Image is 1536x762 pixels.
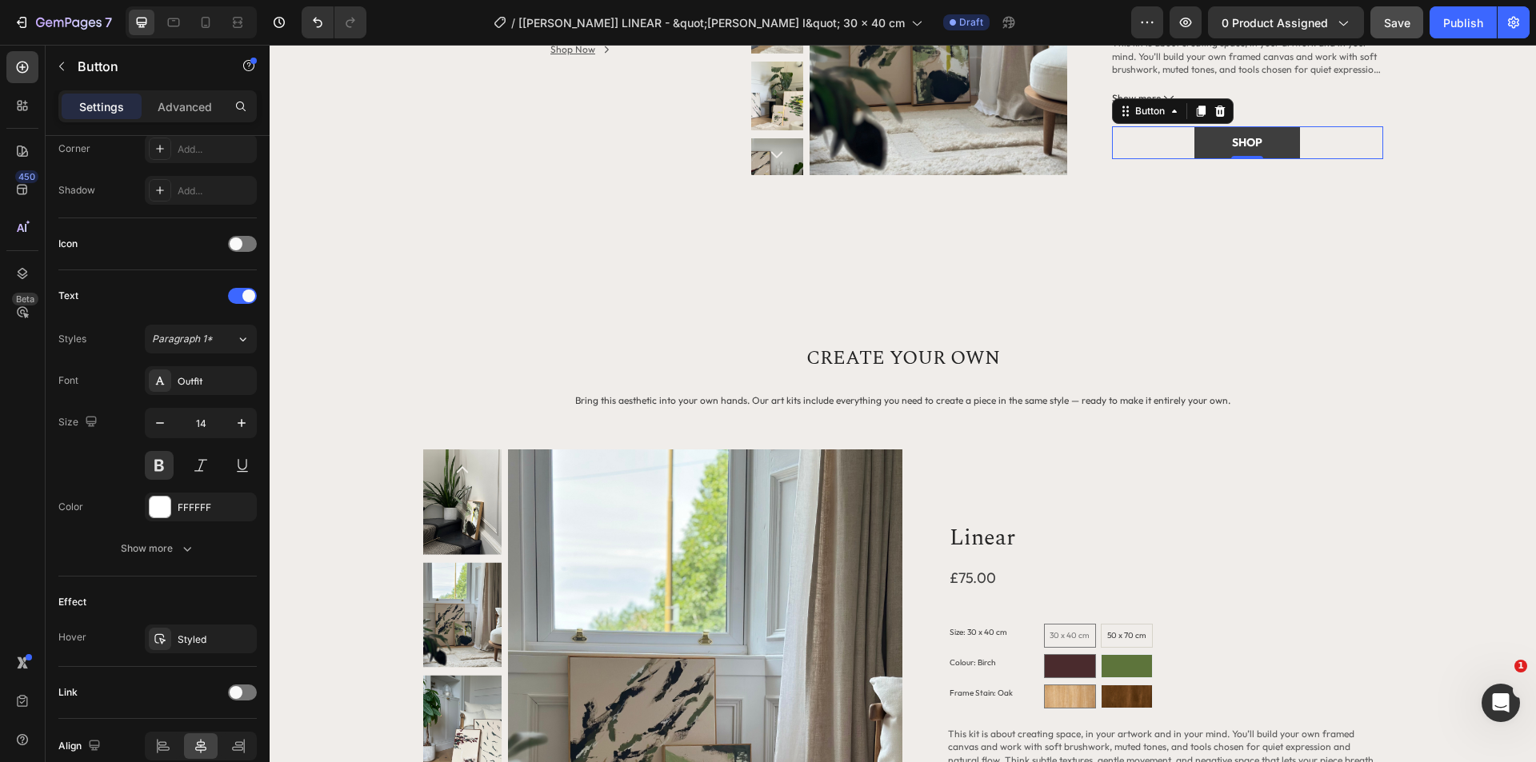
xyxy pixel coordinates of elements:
[499,102,515,118] button: Carousel Next Arrow
[842,45,891,62] span: Show more
[838,585,877,596] span: 50 x 70 cm
[925,82,1030,114] button: <p>SHOP</p>
[1430,6,1497,38] button: Publish
[78,57,214,76] p: Button
[862,59,898,74] div: Button
[678,519,728,548] div: £75.00
[158,98,212,115] p: Advanced
[306,349,961,361] span: Bring this aesthetic into your own hands. Our art kits include everything you need to create a pi...
[58,237,78,251] div: Icon
[678,683,1114,723] p: This kit is about creating space, in your artwork and in your mind. You’ll build your own framed ...
[1208,6,1364,38] button: 0 product assigned
[58,685,78,700] div: Link
[1443,14,1483,31] div: Publish
[15,170,38,183] div: 450
[962,88,993,108] p: SHOP
[678,477,1114,509] h1: Linear
[678,640,774,657] legend: Frame Stain: Oak
[959,15,983,30] span: Draft
[121,541,195,557] div: Show more
[178,184,253,198] div: Add...
[12,293,38,305] div: Beta
[678,609,774,627] legend: Colour: Birch
[780,585,820,596] span: 30 x 40 cm
[145,325,257,353] button: Paragraph 1*
[185,417,201,433] button: Carousel Back Arrow
[58,412,101,433] div: Size
[58,142,90,156] div: Corner
[58,332,86,346] div: Styles
[1370,6,1423,38] button: Save
[79,98,124,115] p: Settings
[105,13,112,32] p: 7
[1222,14,1328,31] span: 0 product assigned
[518,14,905,31] span: [[PERSON_NAME]] LINEAR - &quot;[PERSON_NAME] I&quot; 30 x 40 cm
[58,500,83,514] div: Color
[678,579,774,596] legend: Size: 30 x 40 cm
[6,6,119,38] button: 7
[1384,16,1410,30] span: Save
[58,595,86,609] div: Effect
[302,6,366,38] div: Undo/Redo
[842,45,1114,62] button: Show more
[58,630,86,644] div: Hover
[178,374,253,389] div: Outfit
[178,142,253,157] div: Add...
[58,183,95,197] div: Shadow
[58,289,78,303] div: Text
[1514,660,1527,672] span: 1
[178,501,253,515] div: FFFFFF
[58,373,78,388] div: Font
[58,534,257,563] button: Show more
[178,632,253,647] div: Styled
[270,45,1536,762] iframe: To enrich screen reader interactions, please activate Accessibility in Grammarly extension settings
[58,736,104,757] div: Align
[152,332,213,346] span: Paragraph 1*
[154,300,1114,328] h2: CREATE YOUR OWN
[1482,684,1520,722] iframe: Intercom live chat
[511,14,515,31] span: /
